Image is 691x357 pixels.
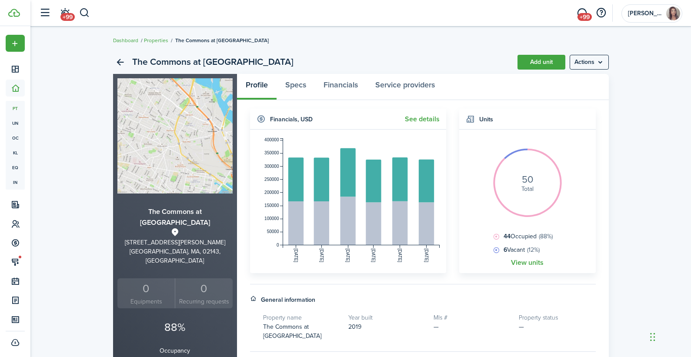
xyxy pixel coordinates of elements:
[519,313,595,322] h5: Property status
[479,115,493,124] h4: Units
[177,297,230,306] small: Recurring requests
[132,55,294,70] h2: The Commons at [GEOGRAPHIC_DATA]
[267,229,279,234] tspan: 50000
[6,130,25,145] a: oc
[501,245,540,254] span: Vacant
[113,37,138,44] a: Dashboard
[264,137,279,142] tspan: 400000
[175,278,233,308] a: 0 Recurring requests
[6,160,25,175] a: eq
[144,37,168,44] a: Properties
[117,207,233,228] h3: The Commons at [GEOGRAPHIC_DATA]
[348,313,425,322] h5: Year built
[37,5,53,21] button: Open sidebar
[264,190,279,195] tspan: 200000
[570,55,609,70] menu-btn: Actions
[117,278,175,308] a: 0Equipments
[293,249,298,263] tspan: [DATE]
[405,115,440,123] a: See details
[504,245,507,254] b: 6
[367,74,444,100] a: Service providers
[177,280,230,297] div: 0
[527,245,540,254] span: (12%)
[519,322,524,331] span: —
[570,55,609,70] button: Open menu
[522,175,533,184] i: 50
[117,247,233,265] div: [GEOGRAPHIC_DATA], MA, 02143, [GEOGRAPHIC_DATA]
[270,115,313,124] h4: Financials , USD
[6,116,25,130] a: un
[539,232,553,241] span: (88%)
[263,313,340,322] h5: Property name
[666,7,680,20] img: Rachel
[175,37,269,44] span: The Commons at [GEOGRAPHIC_DATA]
[264,203,279,208] tspan: 150000
[6,145,25,160] a: kl
[264,150,279,155] tspan: 350000
[434,313,510,322] h5: Mls #
[117,78,233,194] img: Property avatar
[319,249,324,263] tspan: [DATE]
[511,259,544,267] a: View units
[264,164,279,169] tspan: 300000
[57,2,73,24] a: Notifications
[345,249,350,263] tspan: [DATE]
[120,297,173,306] small: Equipments
[264,177,279,182] tspan: 250000
[504,232,511,241] b: 44
[397,249,402,263] tspan: [DATE]
[120,280,173,297] div: 0
[424,249,429,263] tspan: [DATE]
[276,243,279,247] tspan: 0
[650,324,655,350] div: Drag
[348,322,361,331] span: 2019
[6,101,25,116] a: pt
[521,184,534,194] span: Total
[113,55,128,70] a: Back
[117,346,233,355] p: Occupancy
[501,232,553,241] span: Occupied
[277,74,315,100] a: Specs
[8,9,20,17] img: TenantCloud
[517,55,565,70] a: Add unit
[117,238,233,247] div: [STREET_ADDRESS][PERSON_NAME]
[594,6,608,20] button: Open resource center
[60,13,75,21] span: +99
[263,322,321,340] span: The Commons at [GEOGRAPHIC_DATA]
[648,315,691,357] iframe: Chat Widget
[117,319,233,336] p: 88%
[628,10,663,17] span: Rachel
[261,295,315,304] h4: General information
[371,249,376,263] tspan: [DATE]
[578,13,592,21] span: +99
[79,6,90,20] button: Search
[315,74,367,100] a: Financials
[264,216,279,221] tspan: 100000
[434,322,439,331] span: —
[6,175,25,190] a: in
[574,2,590,24] a: Messaging
[6,35,25,52] button: Open menu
